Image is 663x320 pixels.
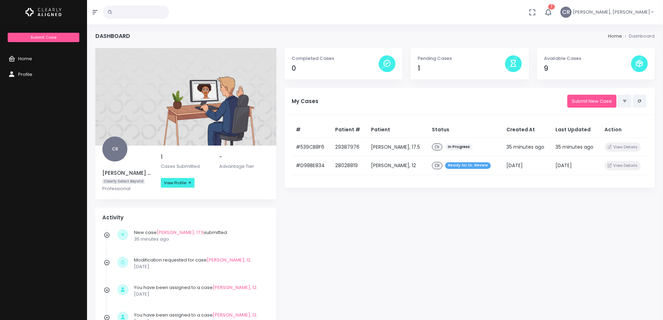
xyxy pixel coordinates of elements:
[213,312,256,318] a: [PERSON_NAME], 12
[95,33,130,39] h4: Dashboard
[213,284,256,291] a: [PERSON_NAME], 12
[502,138,551,156] td: 35 minutes ago
[418,64,505,72] h4: 1
[367,122,428,138] th: Patient
[134,291,266,298] p: [DATE]
[8,33,79,42] a: Submit Case
[292,64,379,72] h4: 0
[573,9,650,16] span: [PERSON_NAME], [PERSON_NAME]
[605,142,640,152] button: View Details
[18,71,32,78] span: Profile
[367,138,428,156] td: [PERSON_NAME], 17.5
[219,154,269,160] h5: -
[567,95,616,108] a: Submit New Case
[331,122,366,138] th: Patient #
[207,257,251,263] a: [PERSON_NAME], 12
[25,5,62,19] img: Logo Horizontal
[622,33,655,40] li: Dashboard
[600,122,648,138] th: Action
[219,163,269,170] p: Advantage Tier
[292,122,331,138] th: #
[445,144,473,150] span: In Progress
[134,229,266,243] div: New case submitted.
[161,154,211,160] h5: 1
[608,33,622,40] li: Home
[331,138,366,156] td: 29387976
[502,156,551,175] td: [DATE]
[544,55,631,62] p: Available Cases
[418,55,505,62] p: Pending Cases
[102,214,269,221] h4: Activity
[292,55,379,62] p: Completed Cases
[544,64,631,72] h4: 9
[134,284,266,298] div: You have been assigned to a case .
[102,179,145,184] span: Clearly Select Beyond
[605,161,640,170] button: View Details
[560,7,571,18] span: CR
[102,185,152,192] p: Professional
[134,236,266,243] p: 35 minutes ago
[18,55,32,62] span: Home
[367,156,428,175] td: [PERSON_NAME], 12
[161,163,211,170] p: Cases Submitted
[292,156,331,175] td: #D98BE834
[428,122,502,138] th: Status
[502,122,551,138] th: Created At
[551,156,600,175] td: [DATE]
[157,229,204,236] a: [PERSON_NAME], 17.5
[331,156,366,175] td: 28028819
[102,170,152,176] h5: [PERSON_NAME] [PERSON_NAME]
[102,136,127,162] span: CR
[551,138,600,156] td: 35 minutes ago
[548,4,555,9] span: 7
[31,34,56,40] span: Submit Case
[292,98,567,104] h5: My Cases
[445,162,491,169] span: Ready for Dr. Review
[161,178,195,188] a: View Profile
[292,138,331,156] td: #539CB8F6
[134,263,266,270] p: [DATE]
[134,257,266,270] div: Modification requested for case .
[551,122,600,138] th: Last Updated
